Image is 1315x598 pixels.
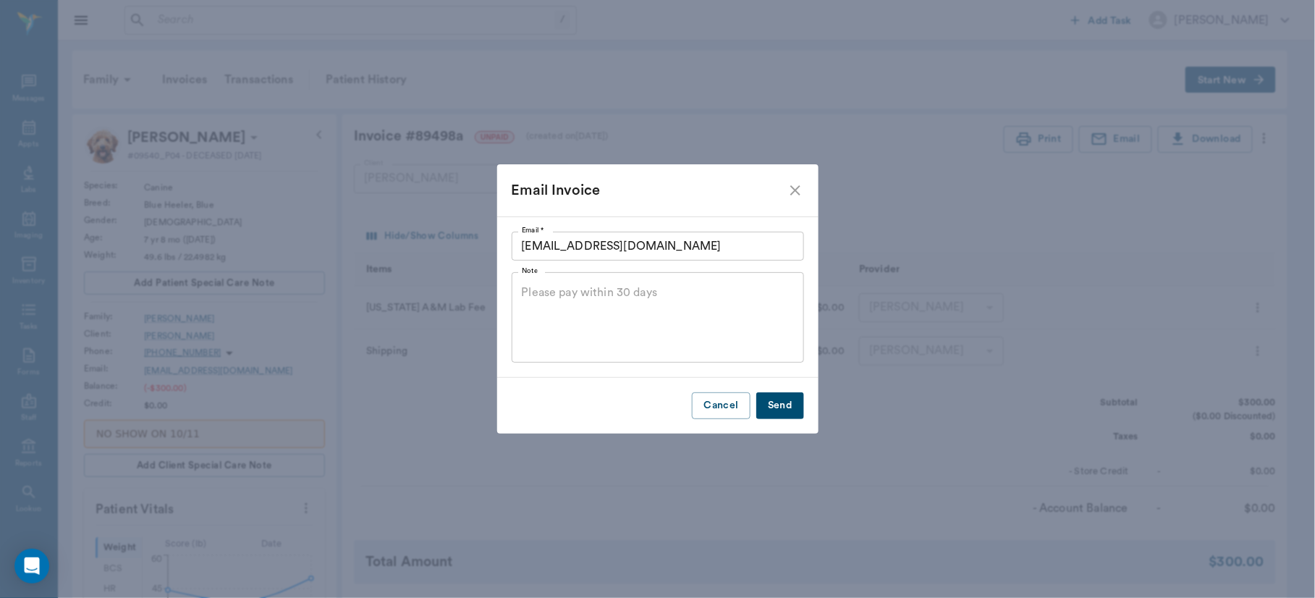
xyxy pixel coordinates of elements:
[14,549,49,584] div: Open Intercom Messenger
[512,179,787,202] div: Email Invoice
[522,225,544,235] label: Email *
[522,266,538,276] label: Note
[787,182,804,199] button: close
[756,392,804,419] button: Send
[692,392,750,419] button: Cancel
